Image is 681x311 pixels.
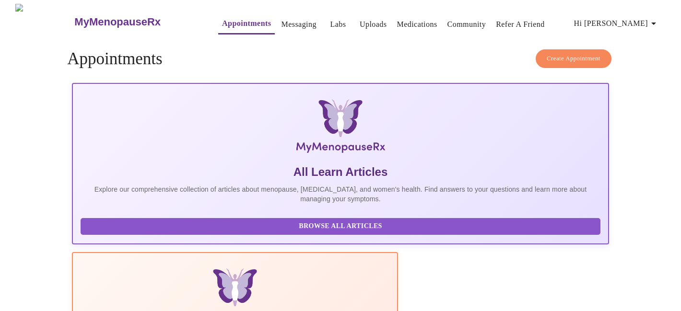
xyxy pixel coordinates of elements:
[397,18,437,31] a: Medications
[74,16,161,28] h3: MyMenopauseRx
[81,164,600,180] h5: All Learn Articles
[547,53,600,64] span: Create Appointment
[496,18,545,31] a: Refer a Friend
[570,14,663,33] button: Hi [PERSON_NAME]
[161,99,519,157] img: MyMenopauseRx Logo
[218,14,275,35] button: Appointments
[67,49,614,69] h4: Appointments
[281,18,316,31] a: Messaging
[277,15,320,34] button: Messaging
[444,15,490,34] button: Community
[222,17,271,30] a: Appointments
[360,18,387,31] a: Uploads
[574,17,659,30] span: Hi [PERSON_NAME]
[73,5,199,39] a: MyMenopauseRx
[393,15,441,34] button: Medications
[492,15,549,34] button: Refer a Friend
[447,18,486,31] a: Community
[330,18,346,31] a: Labs
[81,184,600,204] p: Explore our comprehensive collection of articles about menopause, [MEDICAL_DATA], and women's hea...
[81,218,600,235] button: Browse All Articles
[15,4,73,40] img: MyMenopauseRx Logo
[536,49,611,68] button: Create Appointment
[81,221,603,230] a: Browse All Articles
[323,15,353,34] button: Labs
[90,220,591,232] span: Browse All Articles
[356,15,391,34] button: Uploads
